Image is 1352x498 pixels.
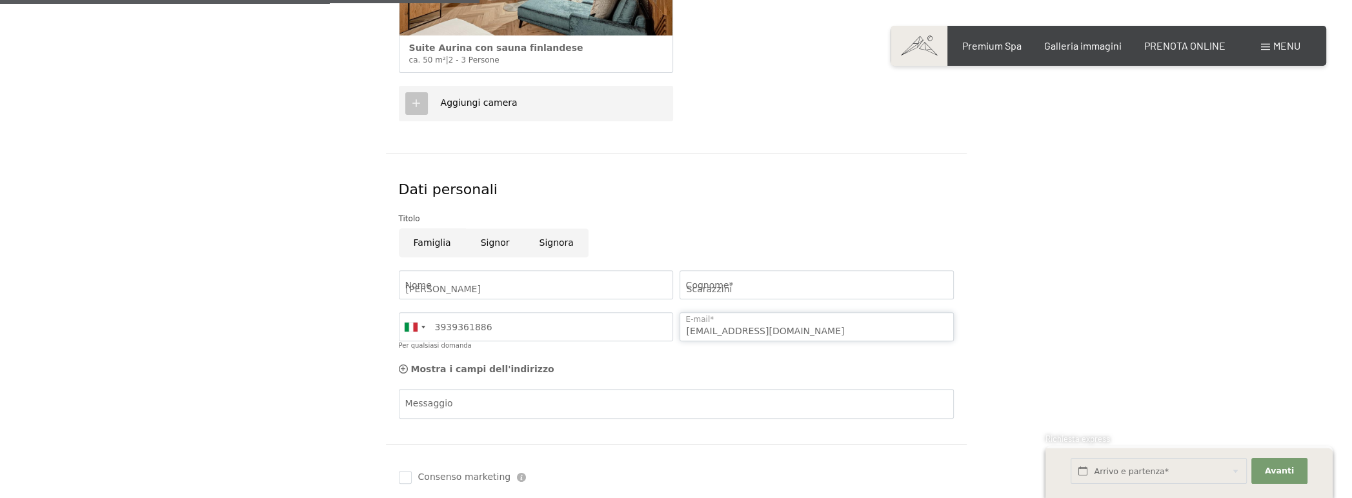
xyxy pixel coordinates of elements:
[449,55,499,65] span: 2 - 3 Persone
[1265,465,1294,477] span: Avanti
[1273,39,1300,52] span: Menu
[446,55,449,65] span: |
[1144,39,1226,52] a: PRENOTA ONLINE
[409,43,583,53] span: Suite Aurina con sauna finlandese
[399,312,673,341] input: 312 345 6789
[399,342,472,349] label: Per qualsiasi domanda
[399,212,954,225] div: Titolo
[1251,458,1307,484] button: Avanti
[409,55,446,65] span: ca. 50 m²
[418,471,511,484] span: Consenso marketing
[1045,433,1110,444] span: Richiesta express
[399,313,429,341] div: Italy (Italia): +39
[411,364,554,374] span: Mostra i campi dell'indirizzo
[1044,39,1122,52] a: Galleria immagini
[399,180,954,200] div: Dati personali
[441,97,518,108] span: Aggiungi camera
[962,39,1021,52] a: Premium Spa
